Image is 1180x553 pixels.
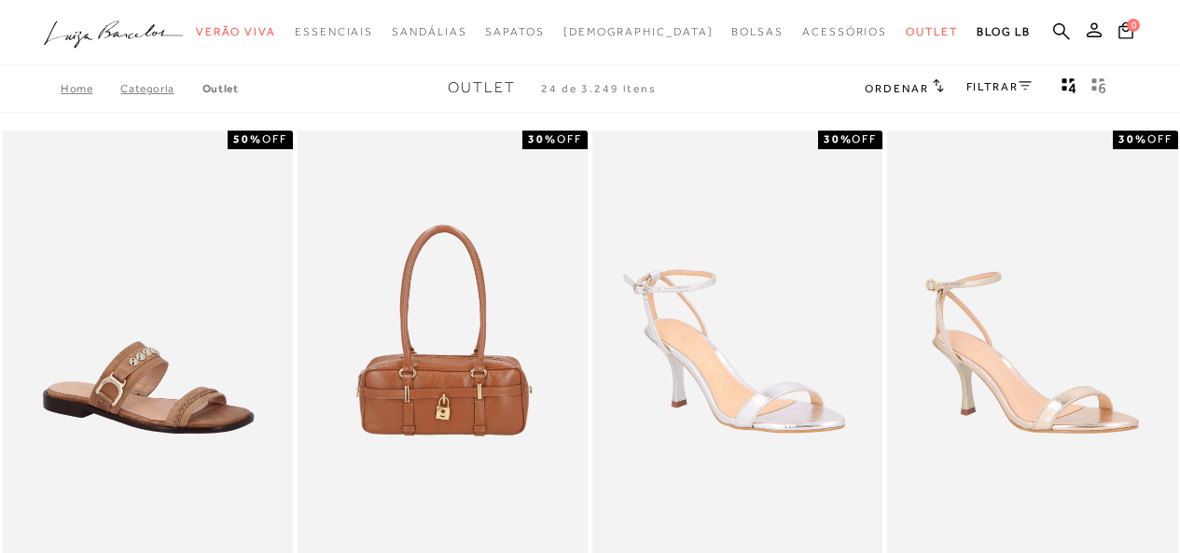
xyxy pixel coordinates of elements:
[1056,76,1082,101] button: Mostrar 4 produtos por linha
[802,15,887,49] a: noSubCategoriesText
[541,82,657,95] span: 24 de 3.249 itens
[196,15,276,49] a: noSubCategoriesText
[196,25,276,38] span: Verão Viva
[448,79,516,96] span: Outlet
[485,25,544,38] span: Sapatos
[966,80,1032,93] a: FILTRAR
[977,15,1031,49] a: BLOG LB
[852,132,877,145] span: OFF
[824,132,853,145] strong: 30%
[61,82,120,95] a: Home
[262,132,287,145] span: OFF
[731,15,784,49] a: noSubCategoriesText
[563,25,714,38] span: [DEMOGRAPHIC_DATA]
[557,132,582,145] span: OFF
[977,25,1031,38] span: BLOG LB
[295,25,373,38] span: Essenciais
[1118,132,1147,145] strong: 30%
[120,82,201,95] a: Categoria
[1086,76,1112,101] button: gridText6Desc
[233,132,262,145] strong: 50%
[906,25,958,38] span: Outlet
[865,82,928,95] span: Ordenar
[731,25,784,38] span: Bolsas
[392,25,466,38] span: Sandálias
[802,25,887,38] span: Acessórios
[906,15,958,49] a: noSubCategoriesText
[1147,132,1173,145] span: OFF
[295,15,373,49] a: noSubCategoriesText
[563,15,714,49] a: noSubCategoriesText
[1113,21,1139,46] button: 0
[485,15,544,49] a: noSubCategoriesText
[392,15,466,49] a: noSubCategoriesText
[528,132,557,145] strong: 30%
[202,82,239,95] a: Outlet
[1127,19,1140,32] span: 0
